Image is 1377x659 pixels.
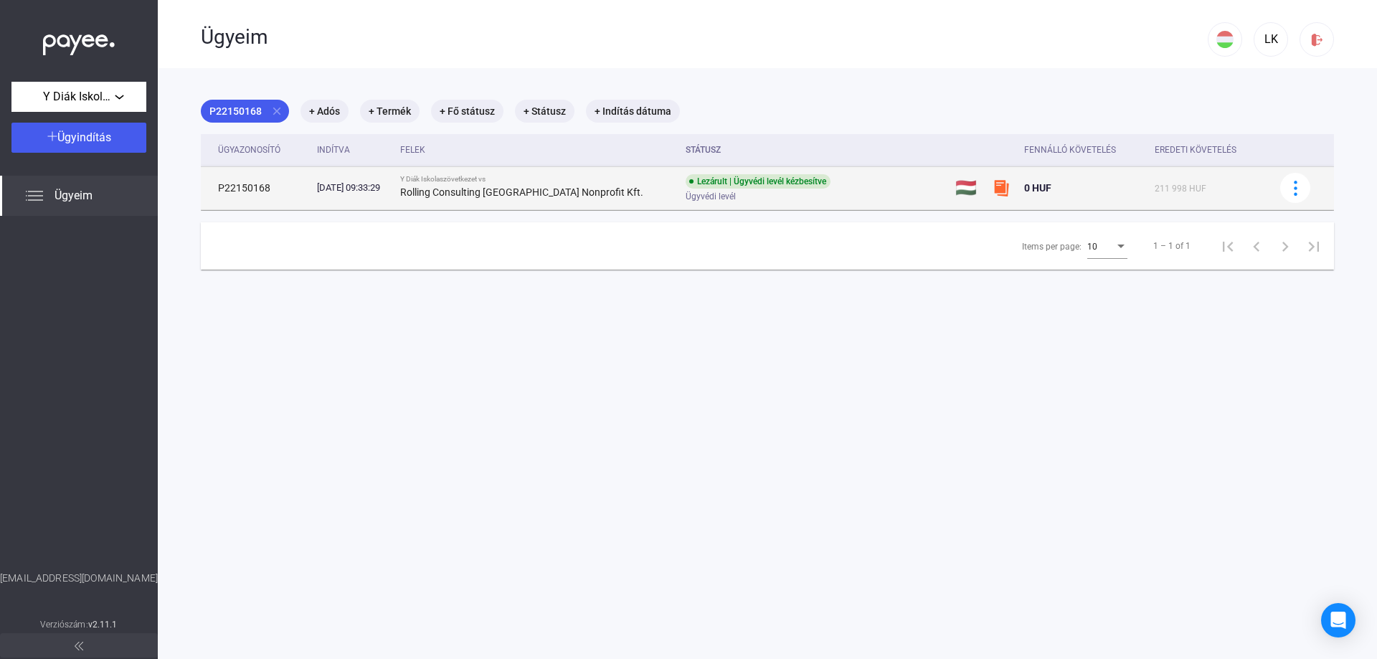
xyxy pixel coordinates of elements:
[218,141,306,158] div: Ügyazonosító
[1024,141,1143,158] div: Fennálló követelés
[43,27,115,56] img: white-payee-white-dot.svg
[270,105,283,118] mat-icon: close
[686,174,831,189] div: Lezárult | Ügyvédi levél kézbesítve
[1213,232,1242,260] button: First page
[993,179,1010,196] img: szamlazzhu-mini
[26,187,43,204] img: list.svg
[201,100,289,123] mat-chip: P22150168
[301,100,349,123] mat-chip: + Adós
[47,131,57,141] img: plus-white.svg
[317,141,389,158] div: Indítva
[1216,31,1234,48] img: HU
[201,166,311,209] td: P22150168
[317,141,350,158] div: Indítva
[1024,141,1116,158] div: Fennálló követelés
[1087,242,1097,252] span: 10
[1280,173,1310,203] button: more-blue
[360,100,420,123] mat-chip: + Termék
[1153,237,1191,255] div: 1 – 1 of 1
[11,82,146,112] button: Y Diák Iskolaszövetkezet
[75,642,83,650] img: arrow-double-left-grey.svg
[400,175,674,184] div: Y Diák Iskolaszövetkezet vs
[1300,22,1334,57] button: logout-red
[431,100,503,123] mat-chip: + Fő státusz
[686,188,736,205] span: Ügyvédi levél
[1155,141,1262,158] div: Eredeti követelés
[55,187,93,204] span: Ügyeim
[586,100,680,123] mat-chip: + Indítás dátuma
[1271,232,1300,260] button: Next page
[1024,182,1051,194] span: 0 HUF
[1310,32,1325,47] img: logout-red
[1022,238,1082,255] div: Items per page:
[43,88,115,105] span: Y Diák Iskolaszövetkezet
[680,134,950,166] th: Státusz
[515,100,574,123] mat-chip: + Státusz
[317,181,389,195] div: [DATE] 09:33:29
[1208,22,1242,57] button: HU
[1087,237,1127,255] mat-select: Items per page:
[400,186,643,198] strong: Rolling Consulting [GEOGRAPHIC_DATA] Nonprofit Kft.
[1155,184,1206,194] span: 211 998 HUF
[201,25,1208,49] div: Ügyeim
[1300,232,1328,260] button: Last page
[400,141,425,158] div: Felek
[218,141,280,158] div: Ügyazonosító
[1242,232,1271,260] button: Previous page
[1321,603,1355,637] div: Open Intercom Messenger
[1254,22,1288,57] button: LK
[400,141,674,158] div: Felek
[57,131,111,144] span: Ügyindítás
[1259,31,1283,48] div: LK
[11,123,146,153] button: Ügyindítás
[1155,141,1236,158] div: Eredeti követelés
[1288,181,1303,196] img: more-blue
[88,620,118,630] strong: v2.11.1
[950,166,987,209] td: 🇭🇺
